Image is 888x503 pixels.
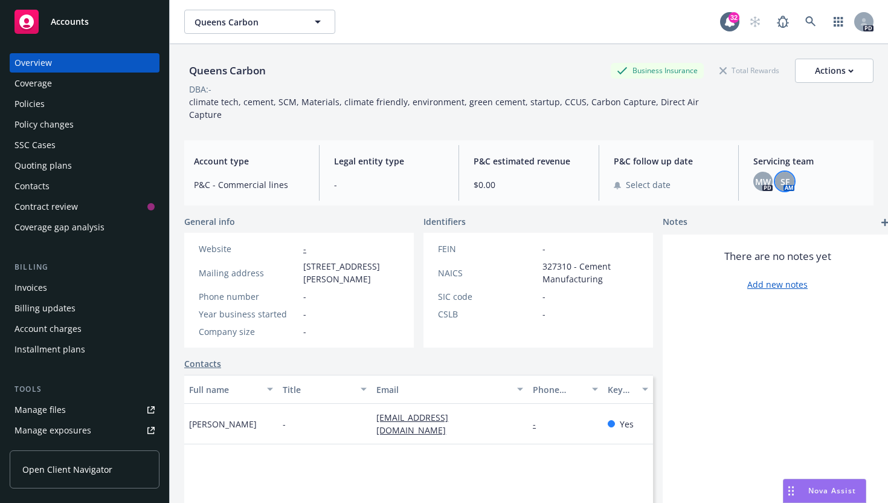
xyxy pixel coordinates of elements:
span: - [303,308,306,320]
div: Tools [10,383,159,395]
div: Manage exposures [14,421,91,440]
span: - [283,418,286,430]
div: Year business started [199,308,298,320]
div: Coverage [14,74,52,93]
div: Email [376,383,510,396]
span: - [334,178,445,191]
div: NAICS [438,267,538,279]
a: Manage exposures [10,421,159,440]
div: 32 [729,12,739,23]
div: Phone number [199,290,298,303]
span: General info [184,215,235,228]
span: Servicing team [753,155,864,167]
div: Company size [199,325,298,338]
div: Key contact [608,383,635,396]
a: Manage files [10,400,159,420]
a: Invoices [10,278,159,297]
a: Installment plans [10,340,159,359]
button: Phone number [528,375,603,404]
a: Switch app [826,10,851,34]
a: Contacts [10,177,159,196]
a: - [303,243,306,255]
button: Title [278,375,372,404]
div: Invoices [14,278,47,297]
div: FEIN [438,242,538,255]
span: Yes [620,418,634,430]
div: Queens Carbon [184,63,271,79]
a: Report a Bug [771,10,795,34]
span: 327310 - Cement Manufacturing [542,260,639,285]
a: - [533,418,545,430]
div: Overview [14,53,52,73]
div: Full name [189,383,260,396]
div: SIC code [438,290,538,303]
span: P&C estimated revenue [474,155,584,167]
div: Title [283,383,353,396]
button: Email [372,375,528,404]
div: Coverage gap analysis [14,218,105,237]
span: Accounts [51,17,89,27]
span: Nova Assist [808,485,856,496]
a: Policy changes [10,115,159,134]
div: Billing [10,261,159,273]
div: Contract review [14,197,78,216]
div: Business Insurance [611,63,704,78]
div: DBA: - [189,83,211,96]
div: Website [199,242,298,255]
a: Billing updates [10,299,159,318]
div: Account charges [14,319,82,339]
span: Identifiers [423,215,466,228]
div: Policy changes [14,115,74,134]
span: Select date [626,178,671,191]
span: Queens Carbon [195,16,299,28]
div: Quoting plans [14,156,72,175]
span: Open Client Navigator [22,463,112,476]
div: CSLB [438,308,538,320]
span: - [542,308,545,320]
button: Nova Assist [783,479,866,503]
div: Manage files [14,400,66,420]
span: P&C follow up date [614,155,724,167]
div: Policies [14,94,45,114]
span: P&C - Commercial lines [194,178,304,191]
div: Total Rewards [713,63,785,78]
span: - [542,242,545,255]
div: SSC Cases [14,135,56,155]
span: - [303,325,306,338]
span: climate tech, cement, SCM, Materials, climate friendly, environment, green cement, startup, CCUS,... [189,96,701,120]
a: Contract review [10,197,159,216]
a: Add new notes [747,278,808,291]
a: Contacts [184,357,221,370]
a: Overview [10,53,159,73]
a: Accounts [10,5,159,39]
a: Quoting plans [10,156,159,175]
div: Mailing address [199,267,298,279]
a: Search [799,10,823,34]
span: Legal entity type [334,155,445,167]
button: Actions [795,59,874,83]
span: - [542,290,545,303]
a: Account charges [10,319,159,339]
span: $0.00 [474,178,584,191]
div: Installment plans [14,340,85,359]
a: Coverage [10,74,159,93]
button: Key contact [603,375,653,404]
div: Contacts [14,177,50,196]
span: SF [780,175,790,188]
a: Coverage gap analysis [10,218,159,237]
button: Queens Carbon [184,10,335,34]
div: Phone number [533,383,585,396]
span: MW [755,175,771,188]
div: Drag to move [783,479,799,502]
span: [STREET_ADDRESS][PERSON_NAME] [303,260,399,285]
span: Account type [194,155,304,167]
span: There are no notes yet [724,249,831,264]
div: Actions [815,59,854,82]
a: Start snowing [743,10,767,34]
span: - [303,290,306,303]
div: Billing updates [14,299,76,318]
span: Notes [663,215,687,230]
button: Full name [184,375,278,404]
a: Policies [10,94,159,114]
a: SSC Cases [10,135,159,155]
